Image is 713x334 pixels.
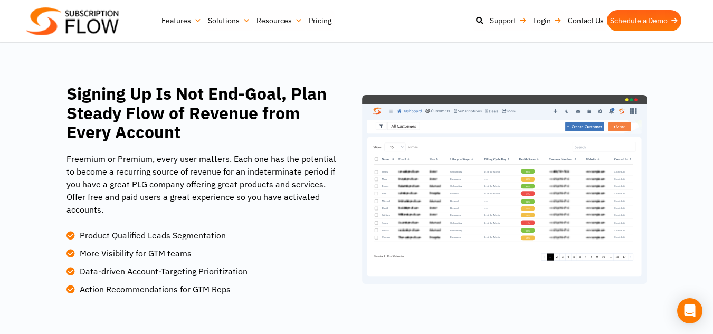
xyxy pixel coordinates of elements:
a: Support [487,10,530,31]
a: Schedule a Demo [607,10,681,31]
a: Features [158,10,205,31]
span: Action Recommendations for GTM Reps [77,283,231,295]
a: Contact Us [565,10,607,31]
a: Resources [253,10,306,31]
p: Freemium or Premium, every user matters. Each one has the potential to become a recurring source ... [66,152,344,216]
a: Login [530,10,565,31]
span: More Visibility for GTM teams [77,247,192,260]
a: Pricing [306,10,335,31]
h2: Signing Up Is Not End-Goal, Plan Steady Flow of Revenue from Every Account [66,84,344,142]
span: Data-driven Account-Targeting Prioritization [77,265,248,278]
img: Subscriptionflow [26,7,119,35]
div: Open Intercom Messenger [677,298,702,323]
a: Solutions [205,10,253,31]
span: Product Qualified Leads Segmentation [77,229,226,242]
img: Health-score [362,95,647,284]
